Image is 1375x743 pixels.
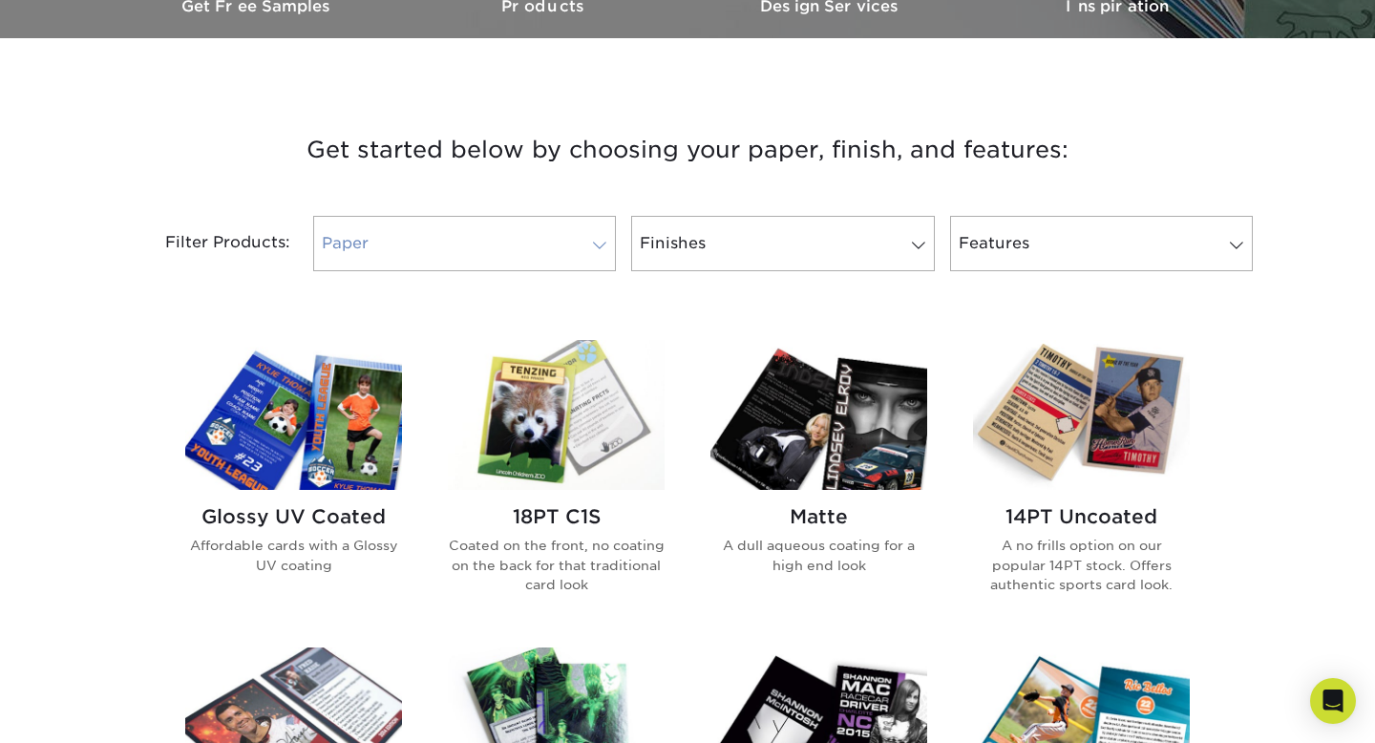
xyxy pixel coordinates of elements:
div: Open Intercom Messenger [1310,678,1356,724]
img: Matte Trading Cards [710,340,927,490]
p: Affordable cards with a Glossy UV coating [185,536,402,575]
a: Glossy UV Coated Trading Cards Glossy UV Coated Affordable cards with a Glossy UV coating [185,340,402,625]
a: Matte Trading Cards Matte A dull aqueous coating for a high end look [710,340,927,625]
h2: 18PT C1S [448,505,665,528]
p: A no frills option on our popular 14PT stock. Offers authentic sports card look. [973,536,1190,594]
a: Features [950,216,1253,271]
div: Filter Products: [115,216,306,271]
a: 14PT Uncoated Trading Cards 14PT Uncoated A no frills option on our popular 14PT stock. Offers au... [973,340,1190,625]
a: 18PT C1S Trading Cards 18PT C1S Coated on the front, no coating on the back for that traditional ... [448,340,665,625]
img: 18PT C1S Trading Cards [448,340,665,490]
a: Paper [313,216,616,271]
img: 14PT Uncoated Trading Cards [973,340,1190,490]
p: Coated on the front, no coating on the back for that traditional card look [448,536,665,594]
a: Finishes [631,216,934,271]
img: Glossy UV Coated Trading Cards [185,340,402,490]
h2: Matte [710,505,927,528]
h2: Glossy UV Coated [185,505,402,528]
h3: Get started below by choosing your paper, finish, and features: [129,107,1246,193]
p: A dull aqueous coating for a high end look [710,536,927,575]
h2: 14PT Uncoated [973,505,1190,528]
